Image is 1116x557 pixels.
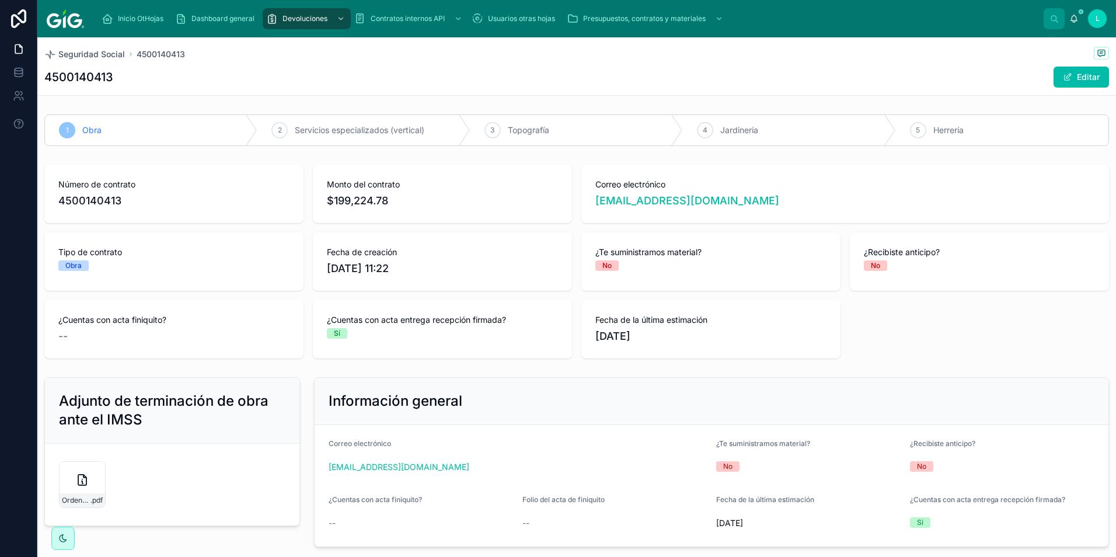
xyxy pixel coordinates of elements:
a: 4500140413 [137,48,185,60]
span: Devoluciones [283,14,327,23]
span: Tipo de contrato [58,246,290,258]
span: Inicio OtHojas [118,14,163,23]
div: No [917,461,926,472]
span: $199,224.78 [327,193,558,209]
span: .pdf [90,496,103,505]
span: -- [58,328,68,344]
span: Jardinería [720,124,758,136]
span: -- [522,517,529,529]
span: [DATE] [716,517,901,529]
a: Contratos internos API [351,8,468,29]
span: Fecha de creación [327,246,558,258]
span: Fecha de la última estimación [716,495,814,504]
span: Servicios especializados (vertical) [295,124,424,136]
span: 1 [66,126,69,135]
span: Dashboard general [191,14,254,23]
span: Monto del contrato [327,179,558,190]
span: ¿Recibiste anticipo? [864,246,1095,258]
span: Folio del acta de finiquito [522,495,605,504]
span: Presupuestos, contratos y materiales [583,14,706,23]
a: [EMAIL_ADDRESS][DOMAIN_NAME] [329,461,469,473]
a: Usuarios otras hojas [468,8,563,29]
h2: Información general [329,392,462,410]
span: Obra [82,124,102,136]
span: Fecha de la última estimación [595,314,826,326]
span: Correo electrónico [329,439,391,448]
span: Topografía [508,124,549,136]
span: ¿Recibiste anticipo? [910,439,975,448]
span: Herrería [933,124,964,136]
div: Sí [334,328,340,339]
a: Inicio OtHojas [98,8,172,29]
span: ¿Te suministramos material? [595,246,826,258]
h2: Adjunto de terminación de obra ante el IMSS [59,392,285,429]
div: No [602,260,612,271]
span: 4500140413 [58,193,290,209]
span: Seguridad Social [58,48,125,60]
a: Dashboard general [172,8,263,29]
span: 5 [916,126,920,135]
div: scrollable content [93,6,1044,32]
span: ¿Cuentas con acta entrega recepción firmada? [327,314,558,326]
a: [EMAIL_ADDRESS][DOMAIN_NAME] [595,193,779,209]
span: Orden_compra-4500140413 [62,496,90,505]
span: ¿Cuentas con acta finiquito? [58,314,290,326]
span: 3 [490,126,494,135]
span: -- [329,517,336,529]
span: 2 [278,126,282,135]
a: Seguridad Social [44,48,125,60]
span: [DATE] [595,328,826,344]
div: No [723,461,733,472]
span: ¿Cuentas con acta entrega recepción firmada? [910,495,1065,504]
img: App logo [47,9,84,28]
span: [DATE] 11:22 [327,260,558,277]
div: Obra [65,260,82,271]
a: Devoluciones [263,8,351,29]
span: Número de contrato [58,179,290,190]
span: Usuarios otras hojas [488,14,555,23]
h1: 4500140413 [44,69,113,85]
span: ¿Te suministramos material? [716,439,810,448]
div: No [871,260,880,271]
div: Sí [917,517,923,528]
a: Presupuestos, contratos y materiales [563,8,729,29]
span: Contratos internos API [371,14,445,23]
span: L [1096,14,1100,23]
span: Correo electrónico [595,179,1095,190]
span: ¿Cuentas con acta finiquito? [329,495,422,504]
span: 4 [703,126,707,135]
button: Editar [1054,67,1109,88]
